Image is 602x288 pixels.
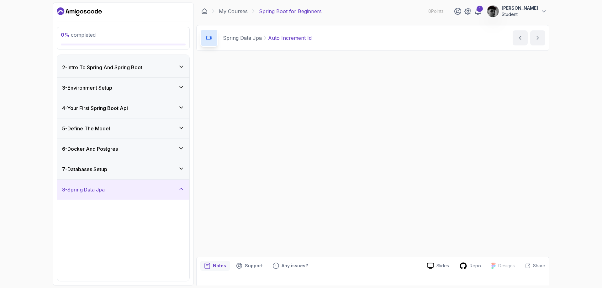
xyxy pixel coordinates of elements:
h3: 6 - Docker And Postgres [62,145,118,153]
h3: 3 - Environment Setup [62,84,112,92]
button: 7-Databases Setup [57,159,189,179]
a: Dashboard [201,8,208,14]
p: Notes [213,263,226,269]
span: completed [61,32,96,38]
button: next content [530,30,545,45]
p: Spring Data Jpa [223,34,262,42]
p: Share [533,263,545,269]
a: Slides [422,263,454,269]
button: Feedback button [269,261,312,271]
button: 8-Spring Data Jpa [57,180,189,200]
a: Dashboard [57,7,102,17]
button: 4-Your First Spring Boot Api [57,98,189,118]
a: Repo [454,262,486,270]
p: Student [502,11,538,18]
p: Auto Increment Id [268,34,312,42]
button: notes button [200,261,230,271]
span: 0 % [61,32,70,38]
p: [PERSON_NAME] [502,5,538,11]
button: 3-Environment Setup [57,78,189,98]
p: Slides [436,263,449,269]
h3: 2 - Intro To Spring And Spring Boot [62,64,142,71]
h3: 8 - Spring Data Jpa [62,186,105,193]
h3: 4 - Your First Spring Boot Api [62,104,128,112]
p: Repo [470,263,481,269]
p: 0 Points [428,8,444,14]
p: Designs [498,263,515,269]
p: Support [245,263,263,269]
button: previous content [513,30,528,45]
a: 1 [474,8,482,15]
button: 6-Docker And Postgres [57,139,189,159]
button: 5-Define The Model [57,118,189,139]
div: 1 [477,6,483,12]
button: Support button [232,261,267,271]
p: Any issues? [282,263,308,269]
h3: 7 - Databases Setup [62,165,107,173]
img: user profile image [487,5,499,17]
p: Spring Boot for Beginners [259,8,322,15]
h3: 5 - Define The Model [62,125,110,132]
button: user profile image[PERSON_NAME]Student [487,5,547,18]
button: Share [520,263,545,269]
a: My Courses [219,8,248,15]
button: 2-Intro To Spring And Spring Boot [57,57,189,77]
